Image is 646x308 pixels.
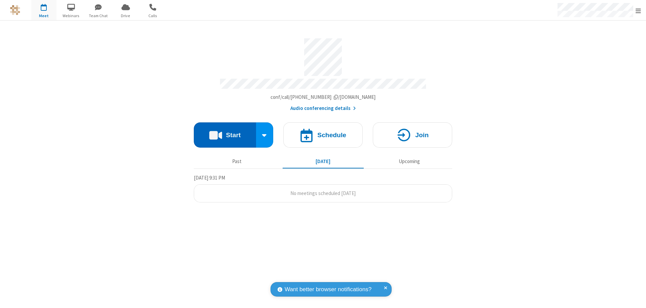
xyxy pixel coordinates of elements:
[283,122,363,148] button: Schedule
[194,175,225,181] span: [DATE] 9:31 PM
[10,5,20,15] img: QA Selenium DO NOT DELETE OR CHANGE
[317,132,346,138] h4: Schedule
[271,93,376,101] button: Copy my meeting room linkCopy my meeting room link
[194,174,452,203] section: Today's Meetings
[194,33,452,112] section: Account details
[415,132,429,138] h4: Join
[86,13,111,19] span: Team Chat
[256,122,274,148] div: Start conference options
[290,105,356,112] button: Audio conferencing details
[226,132,241,138] h4: Start
[271,94,376,100] span: Copy my meeting room link
[113,13,138,19] span: Drive
[59,13,84,19] span: Webinars
[373,122,452,148] button: Join
[196,155,278,168] button: Past
[31,13,57,19] span: Meet
[369,155,450,168] button: Upcoming
[285,285,371,294] span: Want better browser notifications?
[140,13,166,19] span: Calls
[290,190,356,196] span: No meetings scheduled [DATE]
[283,155,364,168] button: [DATE]
[194,122,256,148] button: Start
